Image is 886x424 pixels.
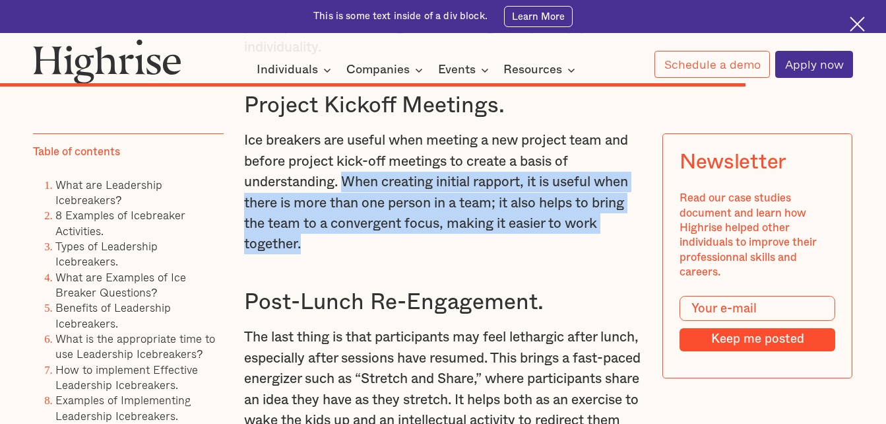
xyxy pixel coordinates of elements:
a: Types of Leadership Icebreakers. [55,238,158,269]
div: Individuals [257,62,318,78]
a: Learn More [504,6,573,27]
div: Companies [346,62,427,78]
div: Resources [503,62,579,78]
div: This is some text inside of a div block. [313,10,488,23]
div: Read our case studies document and learn how Highrise helped other individuals to improve their p... [680,191,835,279]
img: Highrise logo [33,39,181,84]
a: What are Examples of Ice Breaker Questions? [55,269,186,300]
a: Schedule a demo [654,51,769,78]
a: Examples of Implementing Leadership Icebreakers. [55,392,191,423]
div: Individuals [257,62,335,78]
h3: Project Kickoff Meetings. [244,92,642,120]
a: What is the appropriate time to use Leadership Icebreakers? [55,330,215,362]
input: Keep me posted [680,328,835,351]
p: Ice breakers are useful when meeting a new project team and before project kick-off meetings to c... [244,130,642,255]
a: 8 Examples of Icebreaker Activities. [55,207,185,238]
div: Events [438,62,493,78]
form: Modal Form [680,296,835,351]
div: Events [438,62,476,78]
div: Resources [503,62,562,78]
a: What are Leadership Icebreakers? [55,176,162,208]
h3: Post-Lunch Re-Engagement. [244,289,642,317]
img: Cross icon [850,17,865,32]
input: Your e-mail [680,296,835,321]
a: Apply now [775,51,852,78]
a: Benefits of Leadership Icebreakers. [55,299,171,331]
div: Table of contents [33,145,120,159]
div: Companies [346,62,410,78]
div: Newsletter [680,151,786,175]
a: How to implement Effective Leadership Icebreakers. [55,361,198,393]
